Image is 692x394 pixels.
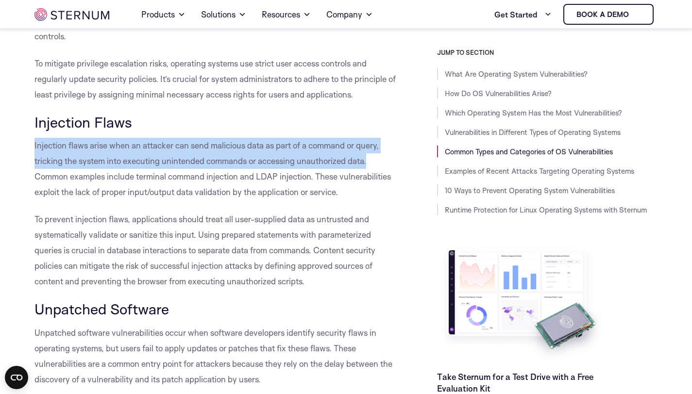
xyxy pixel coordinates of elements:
[201,1,246,28] a: Solutions
[326,1,373,28] a: Company
[445,128,621,137] a: Vulnerabilities in Different Types of Operating Systems
[445,108,622,117] a: Which Operating System Has the Most Vulnerabilities?
[494,5,552,24] a: Get Started
[34,328,392,384] span: Unpatched software vulnerabilities occur when software developers identify security flaws in oper...
[34,113,132,131] span: Injection Flaws
[445,147,613,156] a: Common Types and Categories of OS Vulnerabilities
[262,1,311,28] a: Resources
[445,89,552,98] a: How Do OS Vulnerabilities Arise?
[5,366,28,389] button: Open CMP widget
[445,186,615,195] a: 10 Ways to Prevent Operating System Vulnerabilities
[34,140,391,197] span: Injection flaws arise when an attacker can send malicious data as part of a command or query, tri...
[445,166,634,176] a: Examples of Recent Attacks Targeting Operating Systems
[437,243,607,363] img: Take Sternum for a Test Drive with a Free Evaluation Kit
[34,300,169,318] span: Unpatched Software
[445,205,647,214] a: Runtime Protection for Linux Operating Systems with Sternum
[437,372,593,394] a: Take Sternum for a Test Drive with a Free Evaluation Kit
[445,69,588,79] a: What Are Operating System Vulnerabilities?
[437,49,658,56] h3: JUMP TO SECTION
[141,1,186,28] a: Products
[563,4,654,25] a: Book a demo
[34,214,375,286] span: To prevent injection flaws, applications should treat all user-supplied data as untrusted and sys...
[34,58,396,99] span: To mitigate privilege escalation risks, operating systems use strict user access controls and reg...
[633,11,641,18] img: sternum iot
[34,8,109,21] img: sternum iot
